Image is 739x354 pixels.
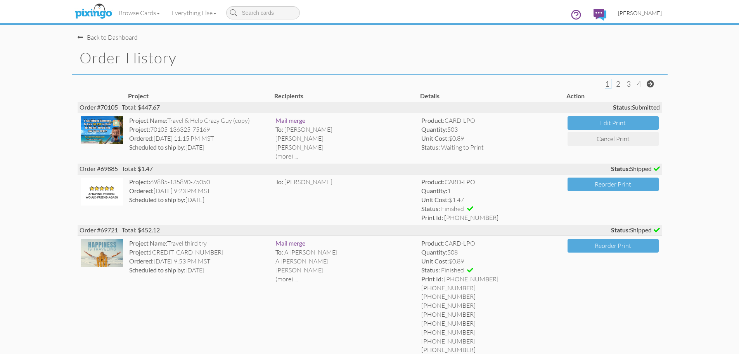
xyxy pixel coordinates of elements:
img: comments.svg [594,9,606,21]
span: Total: $447.67 [122,103,160,111]
div: Order #70105 [78,102,662,113]
span: [PHONE_NUMBER] [421,337,561,346]
span: [PERSON_NAME] [284,126,332,133]
span: [PHONE_NUMBER] [444,214,498,221]
a: Browse Cards [113,3,166,23]
div: [DATE] 11:15 PM MST [129,134,269,143]
span: To: [275,248,283,256]
img: 136289-1-1759254336001-cbde9a723d496066-qa.jpg [81,116,123,144]
th: Project [126,90,272,103]
div: [DATE] 9:53 PM MST [129,257,269,266]
strong: Status: [421,143,440,151]
div: $0.89 [421,257,561,266]
strong: Unit Cost: [421,196,449,203]
span: [PERSON_NAME] [618,10,662,16]
div: Mail merge [275,239,415,248]
div: (more) ... [275,275,415,284]
input: Search cards [226,6,300,19]
strong: Quantity: [421,187,447,194]
button: Cancel Print [568,132,659,146]
h1: Order History [80,50,668,66]
span: [PHONE_NUMBER] [421,292,561,301]
span: [PERSON_NAME] [275,143,324,151]
div: 69885-135890-75050 [129,178,269,187]
strong: Project: [129,178,150,185]
strong: Print Id: [421,275,443,283]
div: 1 [421,187,561,195]
button: Reorder Print [568,239,659,253]
div: 70105-136325-75169 [129,125,269,134]
span: [PHONE_NUMBER] [421,310,561,319]
div: [DATE] 9:23 PM MST [129,187,269,195]
div: (more) ... [275,152,415,161]
img: pixingo logo [73,2,114,21]
span: [PHONE_NUMBER] [421,328,561,337]
div: [CREDIT_CARD_NUMBER] [129,248,269,257]
img: 135462-1-1758307223494-18093fdb8e43490f-qa.jpg [81,239,123,267]
div: Back to Dashboard [78,33,138,42]
strong: Quantity: [421,248,447,256]
span: Total: $1.47 [122,165,153,172]
div: 508 [421,248,561,257]
strong: Status: [613,103,632,111]
span: [PHONE_NUMBER] [444,275,498,283]
strong: Unit Cost: [421,134,449,142]
strong: Ordered: [129,257,154,265]
div: CARD-LPO [421,116,561,125]
span: Waiting to Print [441,143,484,151]
span: A [PERSON_NAME] [284,248,337,256]
span: A [PERSON_NAME] [275,257,329,265]
img: 135890-1-1758169321053-9f36789ede7e5230-qa.jpg [81,178,123,206]
th: Recipients [272,90,419,103]
span: Finished [441,205,464,213]
strong: Scheduled to ship by: [129,196,185,203]
strong: Project Name: [129,117,167,124]
span: Shipped [611,164,660,173]
strong: Scheduled to ship by: [129,266,185,274]
span: 1 [605,79,609,89]
span: To: [275,178,283,185]
span: [PHONE_NUMBER] [421,301,561,310]
th: Action [564,90,662,103]
th: Details [418,90,564,103]
div: Order #69721 [78,225,662,235]
button: Reorder Print [568,178,659,191]
span: [PHONE_NUMBER] [421,284,561,293]
strong: Product: [421,117,445,124]
div: CARD-LPO [421,178,561,187]
div: 503 [421,125,561,134]
div: Travel third try [129,239,269,248]
div: CARD-LPO [421,239,561,248]
div: Travel & Help Crazy Guy (copy) [129,116,269,125]
span: To: [275,126,283,133]
span: 4 [637,79,641,89]
span: [PHONE_NUMBER] [421,319,561,328]
span: [PERSON_NAME] [275,266,324,274]
span: [PERSON_NAME] [284,178,332,186]
strong: Product: [421,178,445,185]
span: Submitted [613,103,660,112]
strong: Quantity: [421,126,447,133]
div: $0.89 [421,134,561,143]
strong: Status: [611,226,630,234]
strong: Project Name: [129,239,167,247]
div: $1.47 [421,195,561,204]
span: Total: $452.12 [122,226,160,234]
strong: Unit Cost: [421,257,449,265]
strong: Status: [421,205,440,212]
strong: Scheduled to ship by: [129,143,185,151]
strong: Print Id: [421,214,443,221]
span: Shipped [611,226,660,235]
strong: Ordered: [129,187,154,194]
strong: Status: [421,266,440,274]
div: [DATE] [129,195,269,204]
strong: Project: [129,126,150,133]
span: 3 [627,79,631,89]
a: [PERSON_NAME] [612,3,668,23]
span: [PERSON_NAME] [275,134,324,142]
div: Order #69885 [78,164,662,174]
strong: Product: [421,239,445,247]
div: [DATE] [129,143,269,152]
div: [DATE] [129,266,269,275]
span: 2 [616,79,620,89]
